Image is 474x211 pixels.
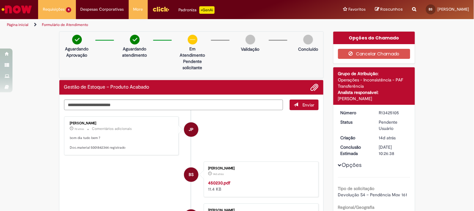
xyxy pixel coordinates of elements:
div: Jose Pereira [184,122,198,137]
p: +GenAi [199,6,215,14]
div: 11.4 KB [208,180,312,192]
div: Pendente Usuário [379,119,408,131]
b: Tipo de solicitação [338,186,375,191]
ul: Trilhas de página [5,19,311,31]
p: Concluído [298,46,318,52]
span: Requisições [43,6,65,13]
div: [PERSON_NAME] [70,121,174,125]
div: Padroniza [179,6,215,14]
img: circle-minus.png [188,35,197,44]
span: 4 [66,7,71,13]
textarea: Digite sua mensagem aqui... [64,100,283,110]
button: Enviar [290,100,319,110]
img: check-circle-green.png [72,35,82,44]
span: JP [189,122,194,137]
small: Comentários adicionais [92,126,132,131]
span: BS [189,167,194,182]
div: 18/08/2025 14:26:30 [379,135,408,141]
span: 14d atrás [379,135,396,141]
dt: Status [336,119,374,125]
p: Aguardando Aprovação [62,46,92,58]
div: R13425105 [379,110,408,116]
span: Despesas Corporativas [81,6,124,13]
div: Bianca Onorio Da Rocha Santos [184,167,198,182]
time: 18/08/2025 14:26:30 [379,135,396,141]
span: More [133,6,143,13]
div: [PERSON_NAME] [208,167,312,170]
div: Grupo de Atribuição: [338,70,410,77]
div: [PERSON_NAME] [338,95,410,102]
img: check-circle-green.png [130,35,140,44]
a: 450230.pdf [208,180,230,186]
span: BS [429,7,433,11]
b: Regional/Geografia [338,204,375,210]
div: Analista responsável: [338,89,410,95]
p: Aguardando atendimento [120,46,150,58]
span: 7d atrás [75,127,84,131]
div: Operações - Inconsistência - PAF Transferência [338,77,410,89]
button: Adicionar anexos [311,83,319,91]
div: [DATE] 10:26:38 [379,144,408,157]
span: [PERSON_NAME] [438,7,469,12]
time: 18/08/2025 14:24:18 [213,172,224,176]
img: img-circle-grey.png [303,35,313,44]
a: Formulário de Atendimento [42,22,88,27]
dt: Criação [336,135,374,141]
dt: Número [336,110,374,116]
span: Favoritos [349,6,366,13]
span: Rascunhos [381,6,403,12]
span: Devolução S4 – Pendência Mov 161 [338,192,407,198]
span: 14d atrás [213,172,224,176]
time: 25/08/2025 10:42:20 [75,127,84,131]
p: bom dia tudo bem ? Doc.material 5001842344 registrado [70,136,174,150]
span: Enviar [302,102,315,108]
img: img-circle-grey.png [246,35,255,44]
dt: Conclusão Estimada [336,144,374,157]
img: ServiceNow [1,3,33,16]
p: Em Atendimento [177,46,208,58]
button: Cancelar Chamado [338,49,410,59]
a: Página inicial [7,22,28,27]
a: Rascunhos [375,7,403,13]
p: Validação [241,46,260,52]
h2: Gestão de Estoque – Produto Acabado Histórico de tíquete [64,85,149,90]
div: Opções do Chamado [333,32,415,44]
p: Pendente solicitante [177,58,208,71]
img: click_logo_yellow_360x200.png [152,4,169,14]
